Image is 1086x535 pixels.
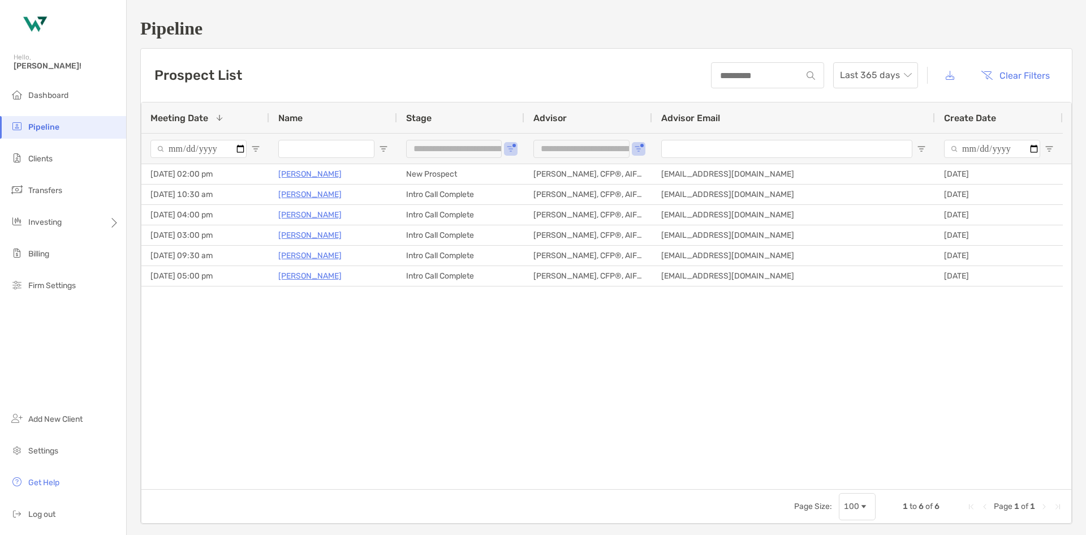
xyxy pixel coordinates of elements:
a: [PERSON_NAME] [278,208,342,222]
span: 1 [1014,502,1019,511]
div: [EMAIL_ADDRESS][DOMAIN_NAME] [652,205,935,225]
a: [PERSON_NAME] [278,249,342,263]
h1: Pipeline [140,18,1072,39]
div: [EMAIL_ADDRESS][DOMAIN_NAME] [652,185,935,204]
span: Stage [406,113,432,123]
div: Page Size: [794,502,832,511]
button: Open Filter Menu [917,144,926,153]
div: First Page [967,502,976,511]
div: [DATE] [935,205,1063,225]
div: [PERSON_NAME], CFP®, AIF®, CRPC [524,185,652,204]
div: [PERSON_NAME], CFP®, AIF®, CRPC [524,205,652,225]
div: Intro Call Complete [397,246,524,266]
span: Page [994,502,1012,511]
span: of [925,502,933,511]
img: billing icon [10,246,24,260]
span: Investing [28,217,62,227]
span: 6 [934,502,940,511]
img: clients icon [10,151,24,165]
div: [DATE] 05:00 pm [141,266,269,286]
img: logout icon [10,507,24,520]
div: Last Page [1053,502,1062,511]
div: Intro Call Complete [397,266,524,286]
div: [DATE] 10:30 am [141,185,269,204]
div: [PERSON_NAME], CFP®, AIF®, CRPC [524,225,652,245]
span: to [910,502,917,511]
span: Dashboard [28,91,68,100]
span: of [1021,502,1028,511]
div: Intro Call Complete [397,185,524,204]
span: Meeting Date [150,113,208,123]
button: Open Filter Menu [506,144,515,153]
div: [DATE] 09:30 am [141,246,269,266]
button: Open Filter Menu [251,144,260,153]
input: Meeting Date Filter Input [150,140,247,158]
div: Intro Call Complete [397,205,524,225]
a: [PERSON_NAME] [278,187,342,202]
div: Page Size [839,493,876,520]
img: investing icon [10,215,24,228]
span: Log out [28,510,55,519]
input: Create Date Filter Input [944,140,1040,158]
button: Open Filter Menu [379,144,388,153]
div: [EMAIL_ADDRESS][DOMAIN_NAME] [652,225,935,245]
span: Add New Client [28,414,83,424]
span: Pipeline [28,122,59,132]
img: input icon [807,71,815,80]
div: Previous Page [980,502,989,511]
div: [EMAIL_ADDRESS][DOMAIN_NAME] [652,164,935,184]
button: Open Filter Menu [1045,144,1054,153]
div: [DATE] [935,164,1063,184]
p: [PERSON_NAME] [278,269,342,283]
span: Firm Settings [28,281,76,290]
div: New Prospect [397,164,524,184]
div: [DATE] [935,185,1063,204]
div: [DATE] 02:00 pm [141,164,269,184]
button: Open Filter Menu [634,144,643,153]
img: Zoe Logo [14,5,54,45]
button: Clear Filters [972,63,1058,88]
span: Clients [28,154,53,164]
img: pipeline icon [10,119,24,133]
div: Next Page [1040,502,1049,511]
div: [PERSON_NAME], CFP®, AIF®, CRPC [524,246,652,266]
input: Name Filter Input [278,140,374,158]
div: Intro Call Complete [397,225,524,245]
span: Settings [28,446,58,456]
h3: Prospect List [154,67,242,83]
img: transfers icon [10,183,24,196]
span: [PERSON_NAME]! [14,61,119,71]
span: 1 [1030,502,1035,511]
img: firm-settings icon [10,278,24,292]
span: 6 [919,502,924,511]
span: Create Date [944,113,996,123]
span: Name [278,113,303,123]
div: [EMAIL_ADDRESS][DOMAIN_NAME] [652,246,935,266]
div: [PERSON_NAME], CFP®, AIF®, CRPC [524,266,652,286]
span: Advisor Email [661,113,720,123]
span: Last 365 days [840,63,911,88]
div: [DATE] [935,225,1063,245]
span: Transfers [28,186,62,195]
a: [PERSON_NAME] [278,167,342,181]
a: [PERSON_NAME] [278,228,342,242]
img: get-help icon [10,475,24,489]
span: Get Help [28,478,59,487]
div: [DATE] 04:00 pm [141,205,269,225]
div: [DATE] [935,266,1063,286]
span: 1 [903,502,908,511]
img: add_new_client icon [10,412,24,425]
span: Advisor [533,113,567,123]
input: Advisor Email Filter Input [661,140,912,158]
div: [EMAIL_ADDRESS][DOMAIN_NAME] [652,266,935,286]
div: [DATE] 03:00 pm [141,225,269,245]
div: 100 [844,502,859,511]
span: Billing [28,249,49,259]
img: dashboard icon [10,88,24,101]
div: [DATE] [935,246,1063,266]
div: [PERSON_NAME], CFP®, AIF®, CRPC [524,164,652,184]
